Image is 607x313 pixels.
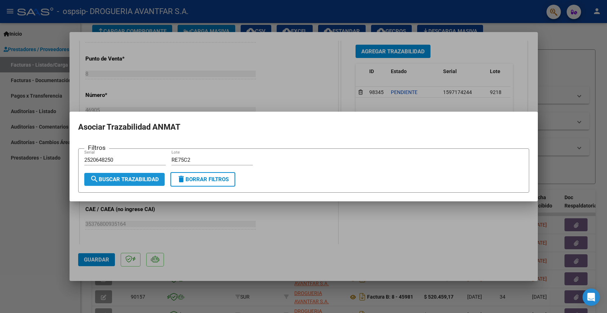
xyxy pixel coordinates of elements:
[583,289,600,306] div: Open Intercom Messenger
[84,143,109,152] h3: Filtros
[90,176,159,183] span: Buscar Trazabilidad
[78,120,529,134] h2: Asociar Trazabilidad ANMAT
[170,172,235,187] button: Borrar Filtros
[177,175,186,183] mat-icon: delete
[90,175,99,183] mat-icon: search
[177,176,229,183] span: Borrar Filtros
[84,173,165,186] button: Buscar Trazabilidad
